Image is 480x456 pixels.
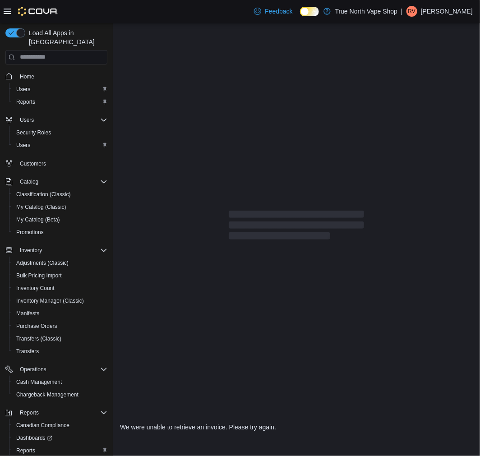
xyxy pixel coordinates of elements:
button: Transfers (Classic) [9,332,111,345]
span: Users [20,116,34,124]
span: Canadian Compliance [13,420,107,431]
span: Adjustments (Classic) [13,258,107,268]
span: Users [13,84,107,95]
span: Loading [229,212,364,241]
span: Transfers (Classic) [16,335,61,342]
span: Inventory Count [16,285,55,292]
span: RV [408,6,415,17]
a: Transfers (Classic) [13,333,65,344]
input: Dark Mode [300,7,319,16]
p: [PERSON_NAME] [421,6,473,17]
button: Operations [16,364,50,375]
button: Inventory [2,244,111,257]
button: Users [9,83,111,96]
button: Catalog [16,176,42,187]
span: Chargeback Management [13,389,107,400]
a: Transfers [13,346,42,357]
span: Security Roles [16,129,51,136]
span: Promotions [16,229,44,236]
div: Ryan Vape [406,6,417,17]
span: Users [16,142,30,149]
a: Chargeback Management [13,389,82,400]
button: Inventory Count [9,282,111,295]
span: Customers [16,158,107,169]
a: My Catalog (Classic) [13,202,70,212]
a: Inventory Count [13,283,58,294]
a: Home [16,71,38,82]
a: Bulk Pricing Import [13,270,65,281]
a: Cash Management [13,377,65,387]
span: Reports [13,97,107,107]
button: Cash Management [9,376,111,388]
span: Manifests [13,308,107,319]
button: Transfers [9,345,111,358]
button: Canadian Compliance [9,419,111,432]
span: Bulk Pricing Import [13,270,107,281]
span: Operations [16,364,107,375]
button: My Catalog (Beta) [9,213,111,226]
button: Classification (Classic) [9,188,111,201]
span: Users [13,140,107,151]
span: Cash Management [16,378,62,386]
a: Inventory Manager (Classic) [13,295,88,306]
span: Operations [20,366,46,373]
button: Reports [2,406,111,419]
span: Purchase Orders [13,321,107,332]
p: | [401,6,403,17]
button: My Catalog (Classic) [9,201,111,213]
span: Adjustments (Classic) [16,259,69,267]
span: My Catalog (Classic) [16,203,66,211]
span: Users [16,115,107,125]
a: Reports [13,97,39,107]
button: Customers [2,157,111,170]
button: Catalog [2,175,111,188]
span: Feedback [265,7,292,16]
button: Users [2,114,111,126]
a: My Catalog (Beta) [13,214,64,225]
span: Bulk Pricing Import [16,272,62,279]
span: Cash Management [13,377,107,387]
span: Transfers [16,348,39,355]
a: Adjustments (Classic) [13,258,72,268]
span: Reports [16,447,35,454]
a: Reports [13,445,39,456]
a: Manifests [13,308,43,319]
button: Purchase Orders [9,320,111,332]
span: Dark Mode [300,16,300,17]
span: Load All Apps in [GEOGRAPHIC_DATA] [25,28,107,46]
span: Catalog [16,176,107,187]
a: Feedback [250,2,296,20]
span: Chargeback Management [16,391,78,398]
button: Bulk Pricing Import [9,269,111,282]
span: Reports [20,409,39,416]
a: Customers [16,158,50,169]
a: Canadian Compliance [13,420,73,431]
span: Catalog [20,178,38,185]
span: Transfers [13,346,107,357]
span: Inventory Manager (Classic) [16,297,84,304]
span: Inventory Count [13,283,107,294]
span: Reports [16,98,35,106]
a: Users [13,140,34,151]
span: Customers [20,160,46,167]
span: Users [16,86,30,93]
a: Dashboards [13,433,56,443]
a: Security Roles [13,127,55,138]
span: Home [20,73,34,80]
button: Inventory Manager (Classic) [9,295,111,307]
span: Manifests [16,310,39,317]
span: My Catalog (Beta) [16,216,60,223]
span: Transfers (Classic) [13,333,107,344]
a: Purchase Orders [13,321,61,332]
span: Security Roles [13,127,107,138]
span: Classification (Classic) [13,189,107,200]
button: Promotions [9,226,111,239]
span: Promotions [13,227,107,238]
span: Purchase Orders [16,322,57,330]
span: Inventory [20,247,42,254]
button: Users [16,115,37,125]
button: Home [2,70,111,83]
span: Reports [16,407,107,418]
span: Dashboards [13,433,107,443]
button: Manifests [9,307,111,320]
